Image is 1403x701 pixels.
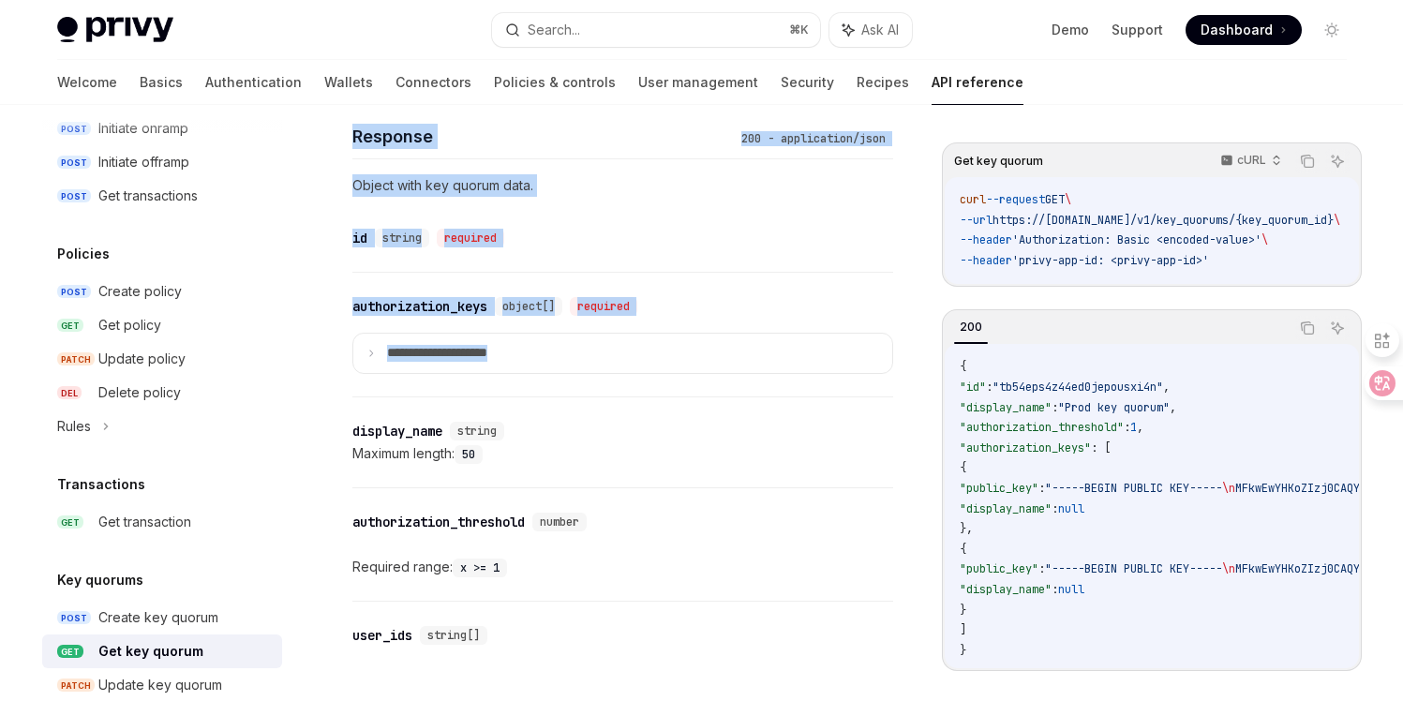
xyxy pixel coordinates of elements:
span: "display_name" [960,582,1052,597]
div: user_ids [352,626,412,645]
div: Get transactions [98,185,198,207]
span: "id" [960,380,986,395]
span: ⌘ K [789,22,809,37]
a: GETGet key quorum [42,634,282,668]
div: Update policy [98,348,186,370]
img: light logo [57,17,173,43]
span: \ [1261,232,1268,247]
a: Wallets [324,60,373,105]
span: } [960,603,966,618]
button: Search...⌘K [492,13,820,47]
span: https://[DOMAIN_NAME]/v1/key_quorums/{key_quorum_id} [993,213,1334,228]
button: Ask AI [829,13,912,47]
div: 200 - application/json [734,129,893,148]
span: : [1052,400,1058,415]
a: User management [638,60,758,105]
h5: Transactions [57,473,145,496]
span: ] [960,622,966,637]
span: null [1058,501,1084,516]
div: Maximum length: [352,442,893,465]
div: Initiate offramp [98,151,189,173]
div: authorization_threshold [352,513,525,531]
span: \ [1065,192,1071,207]
button: Copy the contents from the code block [1295,316,1320,340]
button: Ask AI [1325,316,1350,340]
a: Policies & controls [494,60,616,105]
a: POSTCreate policy [42,275,282,308]
span: --url [960,213,993,228]
a: Support [1112,21,1163,39]
a: POSTCreate key quorum [42,601,282,634]
div: Delete policy [98,381,181,404]
p: cURL [1237,153,1266,168]
span: "display_name" [960,400,1052,415]
div: Get key quorum [98,640,203,663]
span: --header [960,253,1012,268]
div: Create policy [98,280,182,303]
a: GETGet policy [42,308,282,342]
div: id [352,229,367,247]
span: }, [960,521,973,536]
span: POST [57,611,91,625]
span: 'privy-app-id: <privy-app-id>' [1012,253,1209,268]
span: "-----BEGIN PUBLIC KEY----- [1045,481,1222,496]
span: : [986,380,993,395]
span: POST [57,189,91,203]
span: Get key quorum [954,154,1043,169]
a: Authentication [205,60,302,105]
span: --request [986,192,1045,207]
span: \ [1334,213,1340,228]
span: GET [57,515,83,529]
button: cURL [1210,145,1290,177]
div: Create key quorum [98,606,218,629]
h4: Response [352,124,734,149]
span: { [960,460,966,475]
span: "display_name" [960,501,1052,516]
span: string [382,231,422,246]
span: 1 [1130,420,1137,435]
a: POSTInitiate offramp [42,145,282,179]
a: API reference [932,60,1023,105]
span: PATCH [57,352,95,366]
span: : [1052,582,1058,597]
span: } [960,643,966,658]
span: 'Authorization: Basic <encoded-value>' [1012,232,1261,247]
span: number [540,515,579,529]
span: \n [1222,561,1235,576]
button: Toggle dark mode [1317,15,1347,45]
a: Basics [140,60,183,105]
code: 50 [455,445,483,464]
a: Security [781,60,834,105]
span: , [1137,420,1143,435]
div: Search... [528,19,580,41]
a: Recipes [857,60,909,105]
div: Rules [57,415,91,438]
span: { [960,359,966,374]
span: : [1038,561,1045,576]
a: DELDelete policy [42,376,282,410]
a: Dashboard [1186,15,1302,45]
span: "authorization_keys" [960,440,1091,455]
span: object[] [502,299,555,314]
span: "public_key" [960,481,1038,496]
span: "authorization_threshold" [960,420,1124,435]
span: Ask AI [861,21,899,39]
span: GET [1045,192,1065,207]
span: , [1170,400,1176,415]
h5: Policies [57,243,110,265]
button: Ask AI [1325,149,1350,173]
span: GET [57,319,83,333]
span: { [960,542,966,557]
div: Get policy [98,314,161,336]
span: GET [57,645,83,659]
div: required [437,229,504,247]
div: required [570,297,637,316]
span: DEL [57,386,82,400]
div: authorization_keys [352,297,487,316]
span: , [1163,380,1170,395]
span: --header [960,232,1012,247]
span: "tb54eps4z44ed0jepousxi4n" [993,380,1163,395]
a: GETGet transaction [42,505,282,539]
a: POSTGet transactions [42,179,282,213]
a: Connectors [396,60,471,105]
